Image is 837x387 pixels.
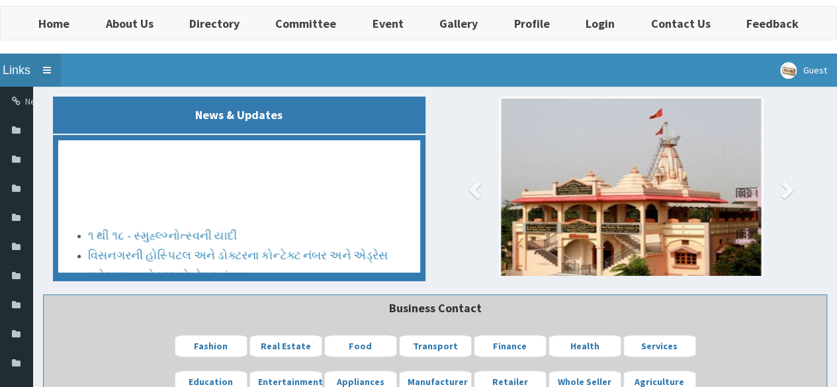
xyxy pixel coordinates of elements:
a: વિસનગરની હોસ્પિટલ અને ડોક્ટરના કોન્ટેક્ટ નંબર અને એડ્રેસ [88,246,388,261]
b: Login [586,16,615,31]
b: Contact Us [650,16,710,31]
a: ૧ થી ૧૮ - સ્મુહ્લ્ગ્નોત્સ્વની યાદી [88,226,237,241]
a: Home [21,7,87,40]
b: Food [349,340,372,352]
a: Real Estate [249,335,322,357]
a: Feedback [728,7,816,40]
b: Transport [413,340,458,352]
img: User Image [780,62,797,79]
b: Gallery [439,16,478,31]
a: Fashion [175,335,247,357]
b: Home [38,16,69,31]
a: Committee [257,7,354,40]
a: About Us [87,7,171,40]
b: Real Estate [261,340,311,352]
a: Profile [496,7,567,40]
a: Services [623,335,696,357]
b: Fashion [194,340,228,352]
a: Transport [399,335,472,357]
b: Finance [493,340,527,352]
a: મહેસાણાના ડોક્ટર કોન્ટેક્ટ નંબર [88,265,243,280]
b: Profile [514,16,550,31]
b: Committee [275,16,336,31]
a: Login [568,7,633,40]
a: Finance [474,335,547,357]
img: image [499,97,764,294]
a: Contact Us [633,7,728,40]
a: Guest [770,54,837,87]
span: Guest [803,64,827,76]
b: About Us [106,16,154,31]
a: Health [549,335,621,357]
a: Directory [171,7,257,40]
b: Services [641,340,678,352]
b: Health [570,340,599,352]
a: Gallery [421,7,496,40]
a: Event [355,7,421,40]
a: Food [324,335,397,357]
b: Event [373,16,404,31]
b: Business Contact [389,300,482,316]
b: News & Updates [195,107,283,122]
b: Feedback [746,16,799,31]
b: Directory [189,16,240,31]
